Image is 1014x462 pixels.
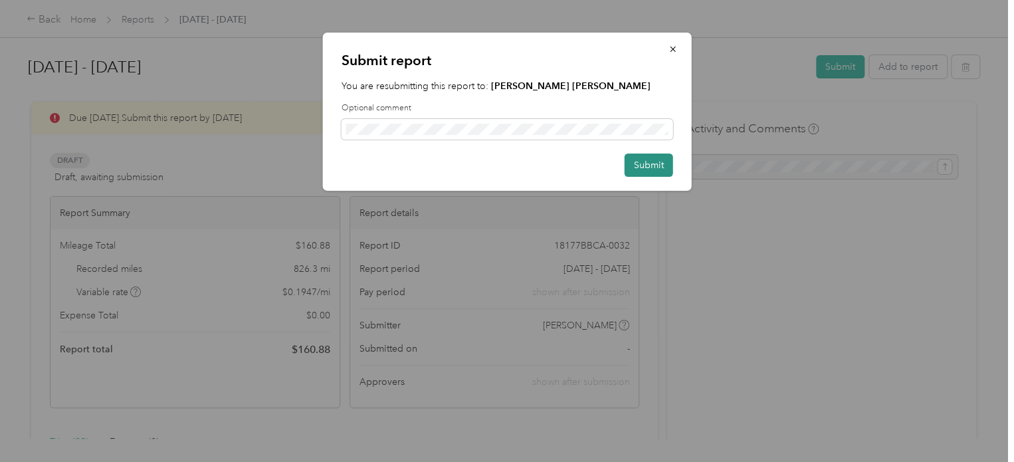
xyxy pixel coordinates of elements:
[940,388,1014,462] iframe: Everlance-gr Chat Button Frame
[342,102,673,114] label: Optional comment
[491,80,651,92] strong: [PERSON_NAME] [PERSON_NAME]
[625,154,673,177] button: Submit
[342,51,673,70] p: Submit report
[342,79,673,93] p: You are resubmitting this report to:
